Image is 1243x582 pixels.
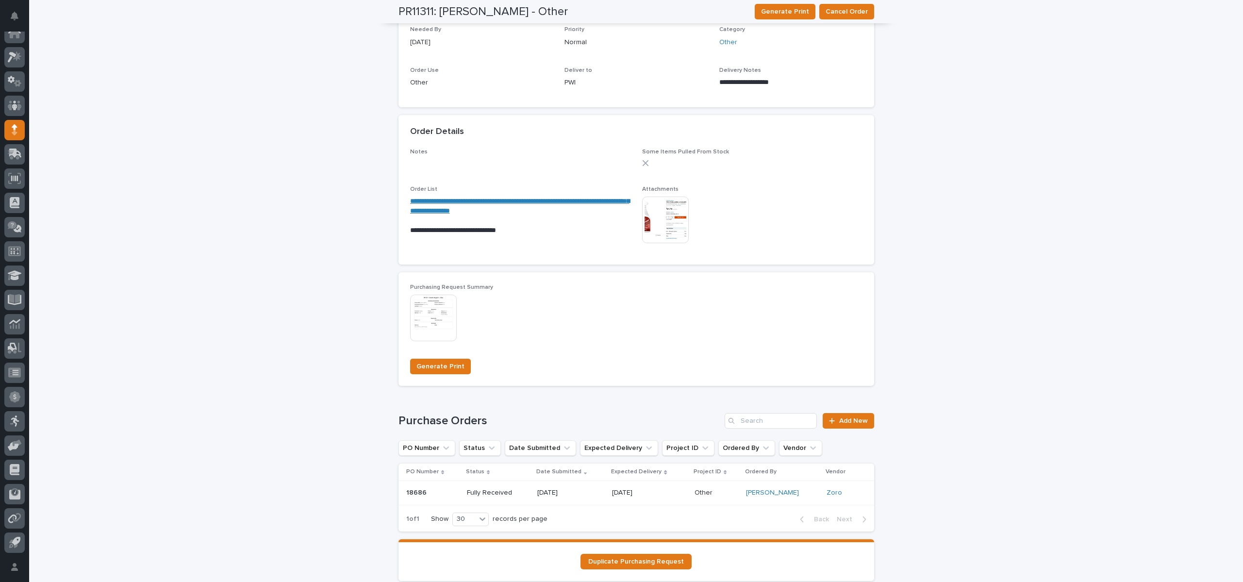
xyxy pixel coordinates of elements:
[410,149,428,155] span: Notes
[826,7,868,17] span: Cancel Order
[588,558,684,565] span: Duplicate Purchasing Request
[564,27,584,33] span: Priority
[580,440,658,456] button: Expected Delivery
[839,417,868,424] span: Add New
[410,37,553,48] p: [DATE]
[642,149,729,155] span: Some Items Pulled From Stock
[694,466,721,477] p: Project ID
[410,186,437,192] span: Order List
[406,487,429,497] p: 18686
[725,413,817,429] input: Search
[833,515,874,524] button: Next
[837,516,858,523] span: Next
[564,78,708,88] p: PWI
[453,514,476,524] div: 30
[695,487,714,497] p: Other
[718,440,775,456] button: Ordered By
[719,67,761,73] span: Delivery Notes
[410,78,553,88] p: Other
[410,127,464,137] h2: Order Details
[398,440,455,456] button: PO Number
[611,466,662,477] p: Expected Delivery
[719,37,737,48] a: Other
[416,362,464,371] span: Generate Print
[808,516,829,523] span: Back
[827,489,842,497] a: Zoro
[398,481,874,505] tr: 1868618686 Fully Received[DATE][DATE]OtherOther [PERSON_NAME] Zoro
[467,489,530,497] p: Fully Received
[719,27,745,33] span: Category
[459,440,501,456] button: Status
[564,37,708,48] p: Normal
[398,5,568,19] h2: PR11311: [PERSON_NAME] - Other
[580,554,692,569] a: Duplicate Purchasing Request
[662,440,714,456] button: Project ID
[823,413,874,429] a: Add New
[746,489,799,497] a: [PERSON_NAME]
[4,6,25,26] button: Notifications
[410,359,471,374] button: Generate Print
[398,507,427,531] p: 1 of 1
[792,515,833,524] button: Back
[410,284,493,290] span: Purchasing Request Summary
[819,4,874,19] button: Cancel Order
[410,27,441,33] span: Needed By
[642,186,679,192] span: Attachments
[466,466,484,477] p: Status
[431,515,448,523] p: Show
[779,440,822,456] button: Vendor
[12,12,25,27] div: Notifications
[406,466,439,477] p: PO Number
[537,489,605,497] p: [DATE]
[612,489,681,497] p: [DATE]
[755,4,815,19] button: Generate Print
[410,67,439,73] span: Order Use
[826,466,845,477] p: Vendor
[536,466,581,477] p: Date Submitted
[761,7,809,17] span: Generate Print
[745,466,777,477] p: Ordered By
[493,515,547,523] p: records per page
[564,67,592,73] span: Deliver to
[505,440,576,456] button: Date Submitted
[398,414,721,428] h1: Purchase Orders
